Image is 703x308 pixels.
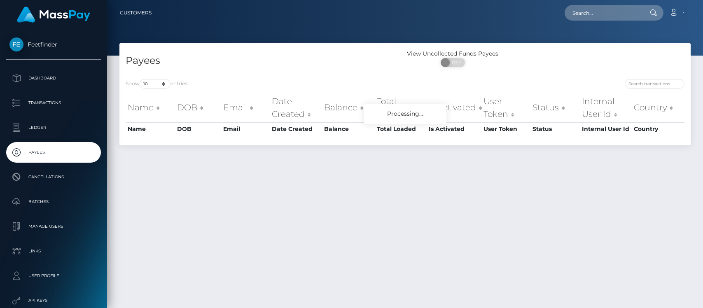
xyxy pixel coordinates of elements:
[6,93,101,113] a: Transactions
[6,191,101,212] a: Batches
[322,122,375,135] th: Balance
[6,266,101,286] a: User Profile
[9,97,98,109] p: Transactions
[120,4,152,21] a: Customers
[9,270,98,282] p: User Profile
[17,7,90,23] img: MassPay Logo
[481,93,530,122] th: User Token
[481,122,530,135] th: User Token
[9,245,98,257] p: Links
[126,93,175,122] th: Name
[6,241,101,261] a: Links
[9,72,98,84] p: Dashboard
[405,49,500,58] div: View Uncollected Funds Payees
[632,93,684,122] th: Country
[270,122,322,135] th: Date Created
[632,122,684,135] th: Country
[530,122,580,135] th: Status
[9,37,23,51] img: Feetfinder
[126,122,175,135] th: Name
[9,196,98,208] p: Batches
[580,93,632,122] th: Internal User Id
[530,93,580,122] th: Status
[6,117,101,138] a: Ledger
[9,171,98,183] p: Cancellations
[6,68,101,89] a: Dashboard
[9,146,98,159] p: Payees
[565,5,642,21] input: Search...
[6,41,101,48] span: Feetfinder
[221,122,269,135] th: Email
[175,122,222,135] th: DOB
[221,93,269,122] th: Email
[427,122,482,135] th: Is Activated
[270,93,322,122] th: Date Created
[375,93,427,122] th: Total Loaded
[140,79,170,89] select: Showentries
[6,167,101,187] a: Cancellations
[126,54,399,68] h4: Payees
[625,79,684,89] input: Search transactions
[364,104,446,124] div: Processing...
[580,122,632,135] th: Internal User Id
[9,294,98,307] p: API Keys
[126,79,187,89] label: Show entries
[445,58,466,67] span: OFF
[9,220,98,233] p: Manage Users
[6,216,101,237] a: Manage Users
[427,93,482,122] th: Is Activated
[322,93,375,122] th: Balance
[175,93,222,122] th: DOB
[6,142,101,163] a: Payees
[375,122,427,135] th: Total Loaded
[9,121,98,134] p: Ledger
